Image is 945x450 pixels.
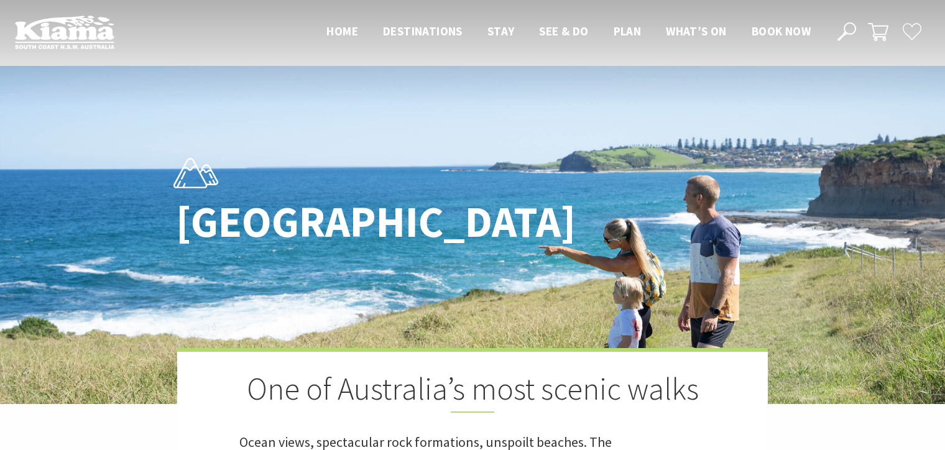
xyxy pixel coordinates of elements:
[614,24,642,39] span: Plan
[666,24,727,39] span: What’s On
[487,24,515,39] span: Stay
[176,198,527,246] h1: [GEOGRAPHIC_DATA]
[314,22,823,42] nav: Main Menu
[539,24,588,39] span: See & Do
[383,24,463,39] span: Destinations
[752,24,811,39] span: Book now
[239,370,706,413] h2: One of Australia’s most scenic walks
[15,15,114,49] img: Kiama Logo
[326,24,358,39] span: Home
